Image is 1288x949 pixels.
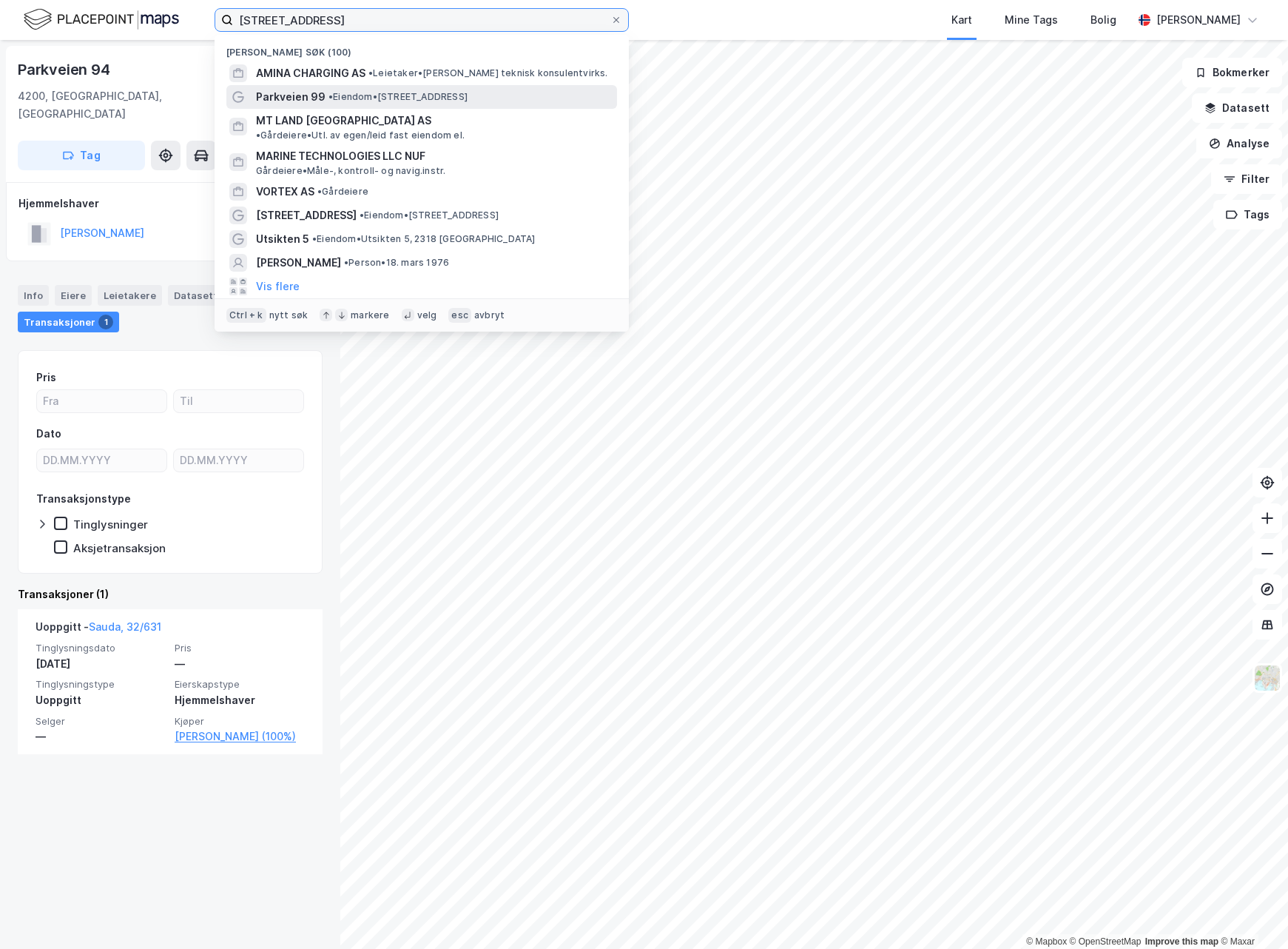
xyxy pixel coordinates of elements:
button: Filter [1211,164,1282,194]
div: Tinglysninger [73,517,148,531]
div: Parkveien 94 [18,58,113,81]
button: Bokmerker [1182,58,1282,87]
div: Ctrl + k [226,308,266,323]
span: Selger [36,715,166,728]
div: nytt søk [269,309,308,321]
div: Leietakere [98,285,162,306]
span: • [360,209,364,221]
span: Leietaker • [PERSON_NAME] teknisk konsulentvirks. [368,67,608,79]
span: Eiendom • [STREET_ADDRESS] [360,209,499,221]
button: Tag [18,141,145,170]
div: Eiere [55,285,92,306]
button: Analyse [1196,129,1282,158]
span: Parkveien 99 [256,88,326,106]
span: Tinglysningsdato [36,642,166,654]
span: Eiendom • [STREET_ADDRESS] [328,91,468,103]
div: [PERSON_NAME] [1156,11,1241,29]
input: DD.MM.YYYY [174,449,303,472]
div: Dato [36,425,61,443]
a: [PERSON_NAME] (100%) [175,728,305,745]
button: Datasett [1192,93,1282,123]
a: Mapbox [1026,936,1067,947]
input: DD.MM.YYYY [37,449,166,472]
input: Søk på adresse, matrikkel, gårdeiere, leietakere eller personer [233,9,610,31]
div: 1 [98,315,113,329]
span: Eiendom • Utsikten 5, 2318 [GEOGRAPHIC_DATA] [312,233,536,245]
span: Person • 18. mars 1976 [344,257,449,269]
div: 4200, [GEOGRAPHIC_DATA], [GEOGRAPHIC_DATA] [18,87,252,123]
span: Gårdeiere • Utl. av egen/leid fast eiendom el. [256,130,465,141]
span: Gårdeiere [317,186,368,198]
div: Info [18,285,49,306]
span: MARINE TECHNOLOGIES LLC NUF [256,147,611,165]
span: MT LAND [GEOGRAPHIC_DATA] AS [256,112,431,130]
button: Vis flere [256,278,300,295]
span: • [344,257,348,268]
div: Hjemmelshaver [175,691,305,709]
div: Kontrollprogram for chat [1214,878,1288,949]
a: Sauda, 32/631 [89,620,161,633]
div: Datasett [168,285,223,306]
div: Transaksjoner (1) [18,586,323,603]
div: [DATE] [36,655,166,673]
span: [STREET_ADDRESS] [256,207,357,224]
div: Pris [36,369,56,386]
input: Fra [37,390,166,412]
img: logo.f888ab2527a4732fd821a326f86c7f29.svg [24,7,179,33]
div: Aksjetransaksjon [73,541,166,555]
span: Kjøper [175,715,305,728]
span: • [368,67,373,78]
input: Til [174,390,303,412]
div: Uoppgitt - [36,618,161,642]
div: [PERSON_NAME] søk (100) [215,35,629,61]
span: • [317,186,322,197]
div: markere [351,309,389,321]
div: Hjemmelshaver [18,195,322,212]
div: Transaksjoner [18,312,119,332]
span: [PERSON_NAME] [256,254,341,272]
div: Mine Tags [1005,11,1058,29]
span: Pris [175,642,305,654]
span: Gårdeiere • Måle-, kontroll- og navig.instr. [256,165,445,177]
div: Bolig [1090,11,1116,29]
div: — [36,728,166,745]
span: Utsikten 5 [256,230,309,248]
span: • [256,130,260,141]
span: • [312,233,317,244]
span: Eierskapstype [175,678,305,691]
div: avbryt [474,309,505,321]
span: Tinglysningstype [36,678,166,691]
span: AMINA CHARGING AS [256,64,365,82]
button: Tags [1213,200,1282,229]
span: • [328,91,333,102]
img: Z [1253,664,1281,692]
a: Improve this map [1145,936,1218,947]
div: esc [448,308,471,323]
div: Uoppgitt [36,691,166,709]
span: VORTEX AS [256,183,314,201]
div: Transaksjonstype [36,490,131,508]
iframe: Chat Widget [1214,878,1288,949]
div: velg [417,309,437,321]
a: OpenStreetMap [1070,936,1142,947]
div: — [175,655,305,673]
div: Kart [951,11,972,29]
